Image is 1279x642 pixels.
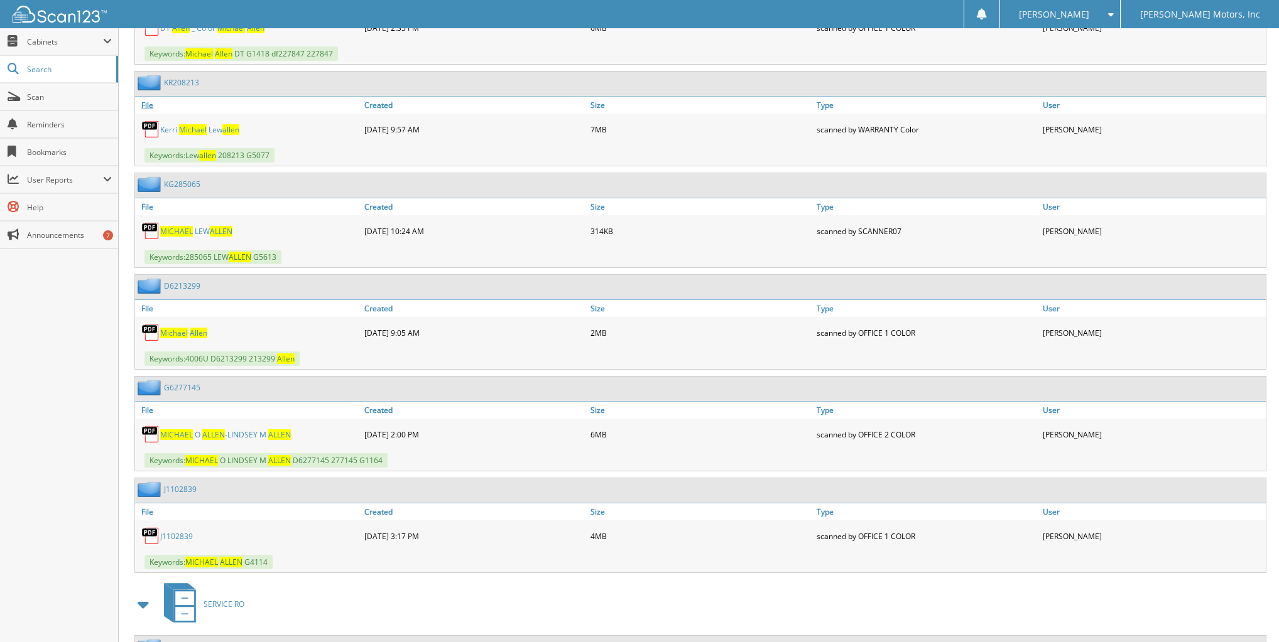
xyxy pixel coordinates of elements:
[185,455,218,466] span: M I C H A E L
[103,230,113,240] div: 7
[144,148,275,163] span: Keywords: L e w 2 0 8 2 1 3 G 5 0 7 7
[587,320,814,345] div: 2MB
[361,320,587,345] div: [DATE] 9:05 AM
[164,484,197,495] a: J1102839
[138,481,164,497] img: folder2.png
[587,422,814,447] div: 6MB
[138,176,164,192] img: folder2.png
[814,320,1040,345] div: scanned by OFFICE 1 COLOR
[135,503,361,520] a: File
[160,429,291,440] a: MICHAEL O ALLEN-LINDSEY M ALLEN
[814,402,1040,419] a: Type
[185,557,218,567] span: M I C H A E L
[277,353,295,364] span: A l l e n
[164,77,199,88] a: KR208213
[156,579,244,629] a: SERVICE RO
[361,503,587,520] a: Created
[361,117,587,142] div: [DATE] 9:57 AM
[1040,97,1266,114] a: User
[27,92,112,102] span: Scan
[268,455,291,466] span: A L L E N
[164,382,200,393] a: G6277145
[202,429,225,440] span: A L L E N
[215,48,232,59] span: A l l e n
[144,250,281,264] span: Keywords: 2 8 5 0 6 5 L E W G 5 6 1 3
[27,230,112,240] span: Announcements
[160,124,239,135] a: Kerri Michael Lewallen
[27,36,103,47] span: Cabinets
[814,218,1040,243] div: scanned by SCANNER07
[27,119,112,130] span: Reminders
[199,150,216,161] span: a l l e n
[144,351,300,366] span: Keywords: 4 0 0 6 U D 6 2 1 3 2 9 9 2 1 3 2 9 9
[13,6,107,23] img: scan123-logo-white.svg
[1140,11,1260,18] span: [PERSON_NAME] Motors, Inc
[814,198,1040,215] a: Type
[1040,402,1266,419] a: User
[1040,117,1266,142] div: [PERSON_NAME]
[141,323,160,342] img: PDF.png
[587,503,814,520] a: Size
[814,97,1040,114] a: Type
[141,120,160,139] img: PDF.png
[1040,422,1266,447] div: [PERSON_NAME]
[135,300,361,317] a: File
[160,429,193,440] span: M I C H A E L
[587,97,814,114] a: Size
[190,328,207,338] span: A l l e n
[185,48,213,59] span: M i c h a e l
[587,117,814,142] div: 7MB
[587,402,814,419] a: Size
[587,218,814,243] div: 314KB
[587,198,814,215] a: Size
[1040,300,1266,317] a: User
[361,97,587,114] a: Created
[135,97,361,114] a: File
[138,75,164,90] img: folder2.png
[160,226,232,237] a: MICHAEL LEWALLEN
[587,523,814,548] div: 4MB
[141,222,160,240] img: PDF.png
[144,555,273,569] span: Keywords: G 4 1 1 4
[160,328,207,338] a: Michael Allen
[220,557,242,567] span: A L L E N
[210,226,232,237] span: A L L E N
[361,300,587,317] a: Created
[138,380,164,395] img: folder2.png
[361,198,587,215] a: Created
[268,429,291,440] span: A L L E N
[144,453,388,468] span: Keywords: O L I N D S E Y M D 6 2 7 7 1 4 5 2 7 7 1 4 5 G 1 1 6 4
[222,124,239,135] span: a l l e n
[1040,218,1266,243] div: [PERSON_NAME]
[814,523,1040,548] div: scanned by OFFICE 1 COLOR
[361,402,587,419] a: Created
[361,523,587,548] div: [DATE] 3:17 PM
[141,527,160,545] img: PDF.png
[160,531,193,542] a: J1102839
[27,174,103,185] span: User Reports
[814,300,1040,317] a: Type
[814,117,1040,142] div: scanned by WARRANTY Color
[27,64,110,75] span: Search
[229,252,251,262] span: A L L E N
[1040,198,1266,215] a: User
[814,503,1040,520] a: Type
[814,422,1040,447] div: scanned by OFFICE 2 COLOR
[1019,11,1089,18] span: [PERSON_NAME]
[1216,582,1279,642] iframe: Chat Widget
[1040,503,1266,520] a: User
[179,124,207,135] span: M i c h a e l
[135,402,361,419] a: File
[144,46,338,61] span: Keywords: D T G 1 4 1 8 d f 2 2 7 8 4 7 2 2 7 8 4 7
[587,300,814,317] a: Size
[135,198,361,215] a: File
[160,328,188,338] span: M i c h a e l
[204,599,244,609] span: S E R V I C E R O
[361,218,587,243] div: [DATE] 10:24 AM
[141,425,160,444] img: PDF.png
[138,278,164,294] img: folder2.png
[361,422,587,447] div: [DATE] 2:00 PM
[27,202,112,213] span: Help
[164,179,200,190] a: KG285065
